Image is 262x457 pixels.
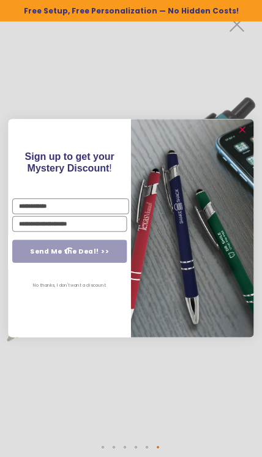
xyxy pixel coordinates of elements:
[12,216,127,232] input: YOUR EMAIL
[236,123,249,136] button: Close dialog
[25,151,114,174] span: Sign up to get your Mystery Discount
[131,119,254,338] img: 081b18bf-2f98-4675-a917-09431eb06994.jpeg
[25,151,114,174] span: !
[29,275,110,295] button: No thanks, I don't want a discount.
[161,424,262,457] iframe: Google Customer Reviews
[12,240,127,263] button: Send Me the Deal! >>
